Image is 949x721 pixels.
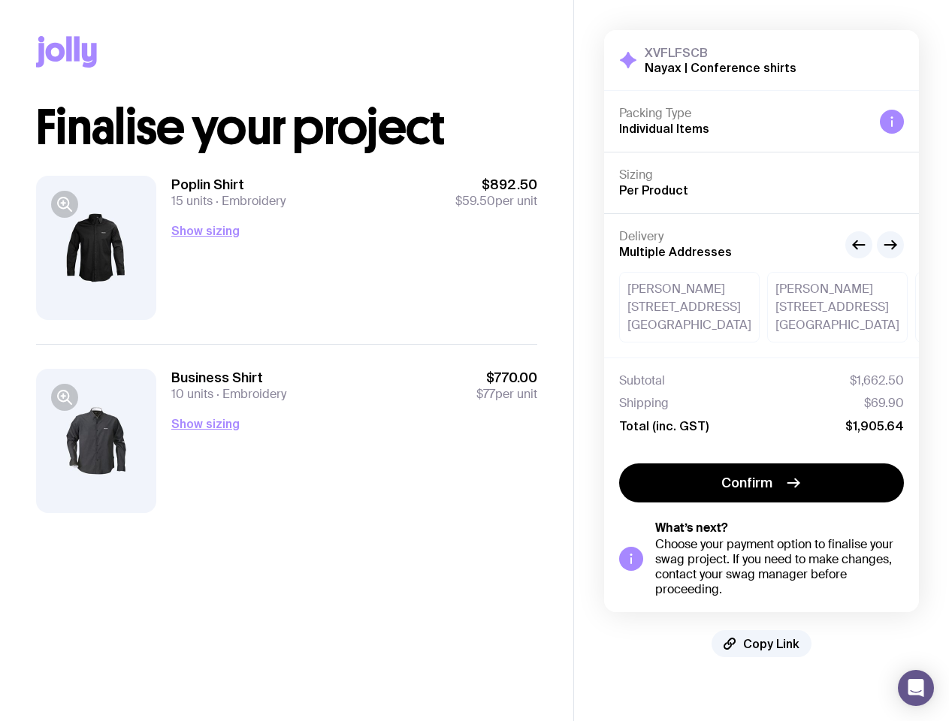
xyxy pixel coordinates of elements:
[171,193,213,209] span: 15 units
[619,418,709,433] span: Total (inc. GST)
[743,636,799,651] span: Copy Link
[171,415,240,433] button: Show sizing
[171,386,213,402] span: 10 units
[171,176,286,194] h3: Poplin Shirt
[36,104,537,152] h1: Finalise your project
[898,670,934,706] div: Open Intercom Messenger
[476,386,495,402] span: $77
[619,245,732,258] span: Multiple Addresses
[864,396,904,411] span: $69.90
[767,272,908,342] div: [PERSON_NAME] [STREET_ADDRESS] [GEOGRAPHIC_DATA]
[619,396,669,411] span: Shipping
[171,369,286,387] h3: Business Shirt
[213,193,286,209] span: Embroidery
[655,520,904,535] h5: What’s next?
[455,176,537,194] span: $892.50
[850,373,904,388] span: $1,662.50
[619,183,688,197] span: Per Product
[619,272,760,342] div: [PERSON_NAME] [STREET_ADDRESS] [GEOGRAPHIC_DATA]
[721,474,772,492] span: Confirm
[619,229,833,244] h4: Delivery
[619,373,665,388] span: Subtotal
[455,194,537,209] span: per unit
[619,106,868,121] h4: Packing Type
[476,387,537,402] span: per unit
[619,167,904,183] h4: Sizing
[619,463,904,502] button: Confirm
[645,60,796,75] h2: Nayax | Conference shirts
[712,630,811,657] button: Copy Link
[655,537,904,597] div: Choose your payment option to finalise your swag project. If you need to make changes, contact yo...
[455,193,495,209] span: $59.50
[213,386,286,402] span: Embroidery
[619,122,709,135] span: Individual Items
[645,45,796,60] h3: XVFLFSCB
[171,222,240,240] button: Show sizing
[476,369,537,387] span: $770.00
[845,418,904,433] span: $1,905.64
